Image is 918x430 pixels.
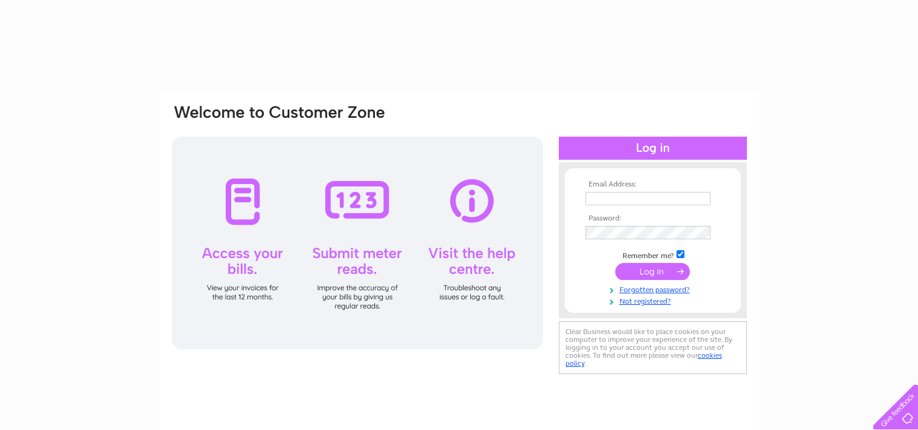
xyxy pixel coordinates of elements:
[582,248,723,261] td: Remember me?
[559,321,747,374] div: Clear Business would like to place cookies on your computer to improve your experience of the sit...
[582,180,723,189] th: Email Address:
[586,283,723,295] a: Forgotten password?
[582,214,723,223] th: Password:
[615,263,690,280] input: Submit
[565,351,722,367] a: cookies policy
[586,295,723,306] a: Not registered?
